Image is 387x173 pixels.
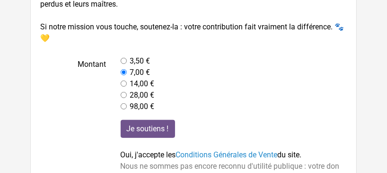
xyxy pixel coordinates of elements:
[121,150,302,159] span: Oui, j'accepte les du site.
[130,101,155,112] label: 98,00 €
[121,120,175,138] input: Je soutiens !
[130,55,150,67] label: 3,50 €
[130,78,155,90] label: 14,00 €
[130,67,150,78] label: 7,00 €
[130,90,155,101] label: 28,00 €
[33,55,114,112] label: Montant
[176,150,278,159] a: Conditions Générales de Vente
